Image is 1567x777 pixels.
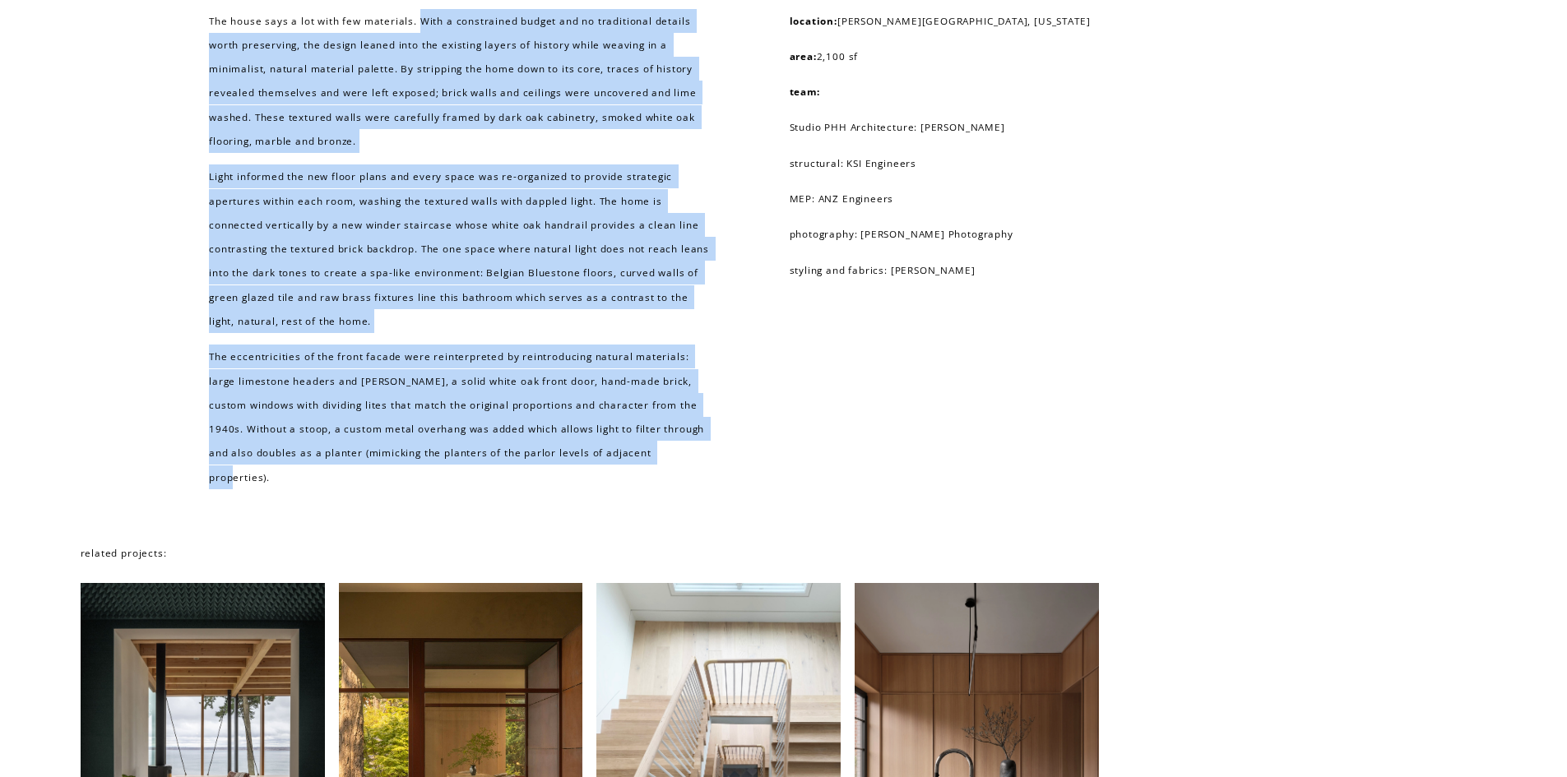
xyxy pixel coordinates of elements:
[790,187,1230,210] p: MEP: ANZ Engineers
[209,164,713,333] p: Light informed the new floor plans and every space was re-organized to provide strategic aperture...
[790,151,1230,175] p: structural: KSI Engineers
[209,9,713,154] p: The house says a lot with few materials. With a constrained budget and no traditional details wor...
[790,49,817,62] strong: area:
[81,541,454,565] p: related projects:
[790,44,1230,68] p: 2,100 sf
[790,9,1230,33] p: [PERSON_NAME][GEOGRAPHIC_DATA], [US_STATE]
[790,85,820,98] strong: team:
[209,345,713,489] p: The eccentricities of the front facade were reinterpreted by reintroducing natural materials: lar...
[790,14,837,27] strong: location:
[790,258,1230,282] p: styling and fabrics: [PERSON_NAME]
[790,222,1230,246] p: photography: [PERSON_NAME] Photography
[790,115,1230,139] p: Studio PHH Architecture: [PERSON_NAME]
